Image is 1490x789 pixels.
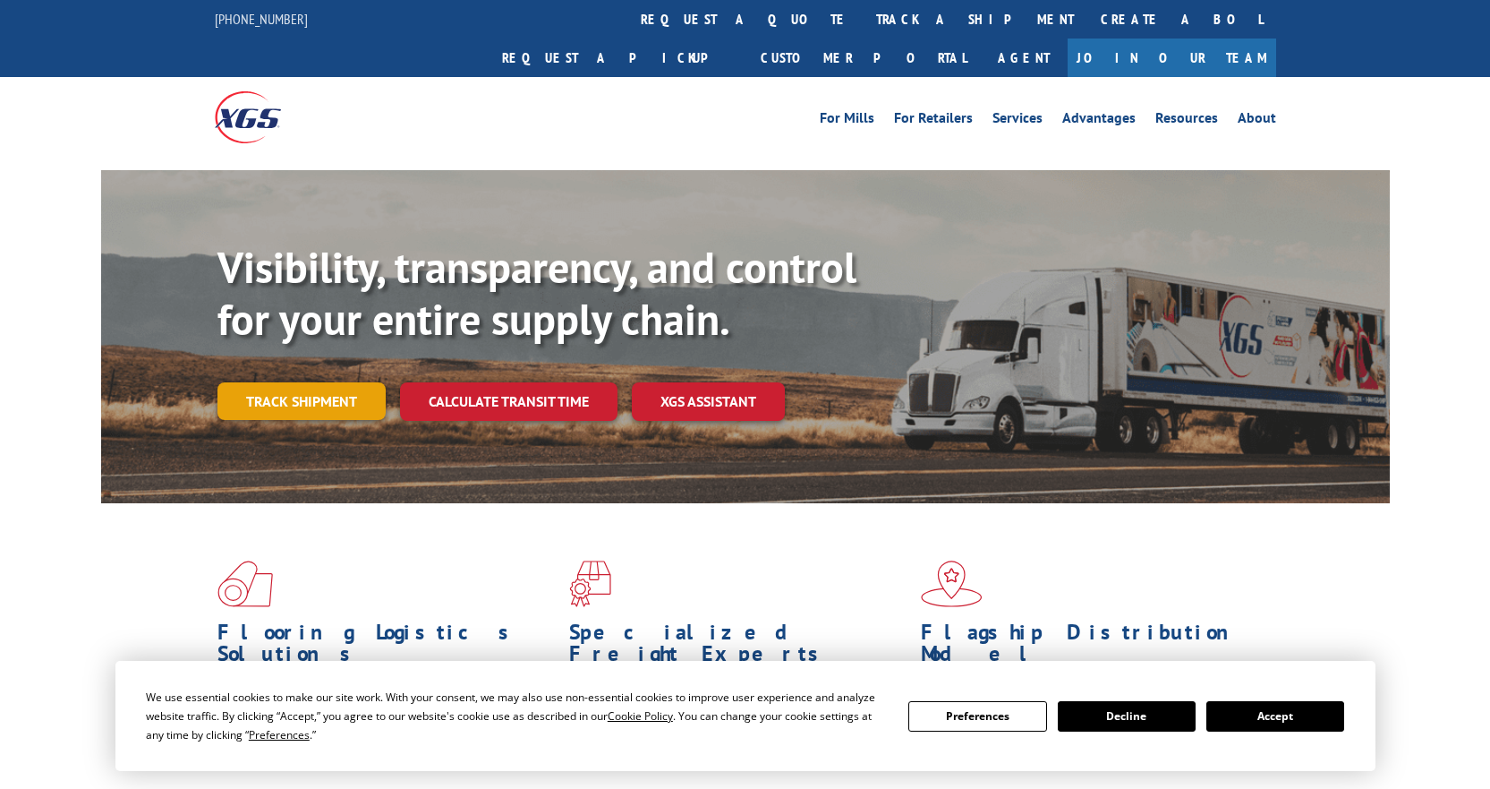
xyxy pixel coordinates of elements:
button: Preferences [908,701,1046,732]
a: For Mills [820,111,874,131]
img: xgs-icon-flagship-distribution-model-red [921,561,983,607]
span: Preferences [249,727,310,742]
img: xgs-icon-total-supply-chain-intelligence-red [217,561,273,607]
a: Resources [1155,111,1218,131]
h1: Flagship Distribution Model [921,622,1259,673]
button: Decline [1058,701,1196,732]
div: Cookie Consent Prompt [115,661,1375,771]
b: Visibility, transparency, and control for your entire supply chain. [217,239,856,347]
a: Calculate transit time [400,382,617,421]
a: Join Our Team [1068,39,1276,77]
h1: Flooring Logistics Solutions [217,622,556,673]
span: Cookie Policy [608,708,673,724]
button: Accept [1206,701,1344,732]
a: [PHONE_NUMBER] [215,10,308,28]
h1: Specialized Freight Experts [569,622,907,673]
a: Agent [980,39,1068,77]
a: For Retailers [894,111,973,131]
a: Request a pickup [489,39,747,77]
div: We use essential cookies to make our site work. With your consent, we may also use non-essential ... [146,688,887,744]
a: Customer Portal [747,39,980,77]
a: Advantages [1062,111,1136,131]
a: Learn More > [217,754,440,775]
img: xgs-icon-focused-on-flooring-red [569,561,611,607]
a: XGS ASSISTANT [632,382,785,421]
a: About [1238,111,1276,131]
a: Track shipment [217,382,386,420]
a: Learn More > [569,754,792,775]
a: Services [992,111,1043,131]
